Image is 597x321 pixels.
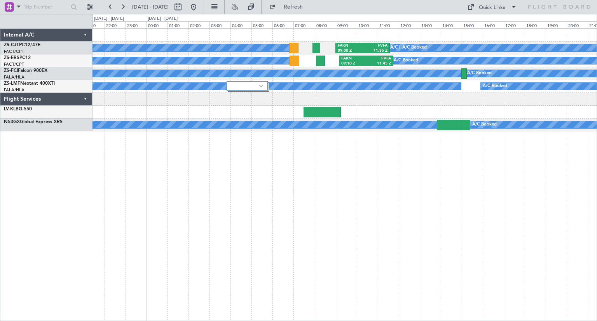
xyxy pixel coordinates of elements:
span: ZS-CJT [4,43,19,47]
span: ZS-ERS [4,56,19,60]
div: 09:00 [336,21,357,28]
div: 11:45 Z [366,61,391,66]
div: FAKN [338,43,363,49]
span: ZS-FCI [4,68,18,73]
div: 03:00 [209,21,230,28]
div: 19:00 [546,21,567,28]
div: FAKN [341,56,366,61]
div: 22:00 [105,21,126,28]
div: [DATE] - [DATE] [148,16,178,22]
a: ZS-ERSPC12 [4,56,31,60]
a: FACT/CPT [4,49,24,54]
div: 05:00 [251,21,272,28]
a: LV-KLBG-550 [4,107,32,112]
div: 02:00 [189,21,209,28]
button: Quick Links [463,1,521,13]
button: Refresh [265,1,312,13]
div: A/C Booked [394,55,418,66]
div: 12:00 [399,21,420,28]
div: 11:35 Z [363,48,388,54]
div: A/C Booked [402,42,427,54]
span: N53GX [4,120,20,124]
span: Refresh [277,4,310,10]
div: 01:00 [168,21,189,28]
div: 06:00 [272,21,293,28]
div: A/C Booked [390,42,415,54]
div: A/C Booked [472,119,497,131]
a: FALA/HLA [4,87,24,93]
input: Trip Number [24,1,68,13]
img: arrow-gray.svg [259,84,264,87]
div: 20:00 [567,21,588,28]
div: A/C Booked [483,80,507,92]
div: 11:00 [378,21,399,28]
a: N53GXGlobal Express XRS [4,120,63,124]
span: [DATE] - [DATE] [132,3,169,10]
div: 23:00 [126,21,147,28]
div: FVFA [366,56,391,61]
div: 09:10 Z [341,61,366,66]
div: A/C Booked [467,68,492,79]
div: 13:00 [420,21,441,28]
a: FACT/CPT [4,61,24,67]
div: 04:00 [230,21,251,28]
div: [DATE] - [DATE] [94,16,124,22]
div: 17:00 [504,21,525,28]
div: 00:00 [147,21,168,28]
a: FALA/HLA [4,74,24,80]
a: ZS-LMFNextant 400XTi [4,81,55,86]
div: 15:00 [462,21,483,28]
div: 10:00 [357,21,378,28]
span: LV-KLB [4,107,19,112]
div: FVFA [363,43,388,49]
a: ZS-FCIFalcon 900EX [4,68,47,73]
div: 18:00 [525,21,546,28]
span: ZS-LMF [4,81,20,86]
div: 14:00 [441,21,462,28]
div: 08:00 [315,21,336,28]
div: 21:00 [84,21,105,28]
a: ZS-CJTPC12/47E [4,43,40,47]
div: 07:00 [293,21,314,28]
div: Quick Links [479,4,505,12]
div: 16:00 [483,21,504,28]
div: 09:00 Z [338,48,363,54]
